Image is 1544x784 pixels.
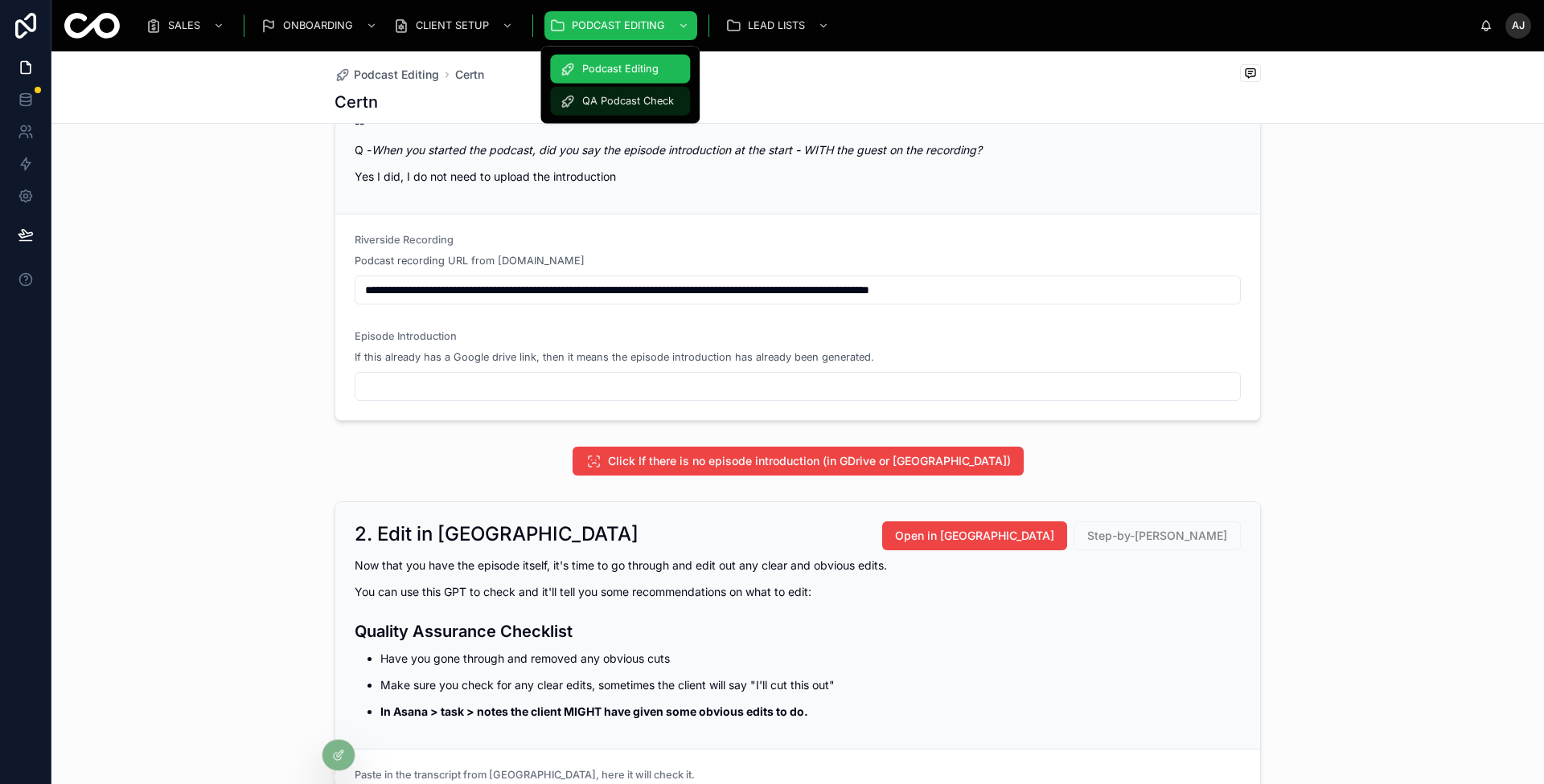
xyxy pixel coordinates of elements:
[354,67,439,83] span: Podcast Editing
[355,330,457,342] span: Episode Introduction
[335,91,378,113] h1: Certn
[544,11,697,40] a: PODCAST EDITING
[168,19,200,32] span: SALES
[355,619,1241,643] h3: Quality Assurance Checklist
[608,453,1011,469] span: Click If there is no episode introduction (in GDrive or [GEOGRAPHIC_DATA])
[355,255,585,267] span: Podcast recording URL from [DOMAIN_NAME]
[550,87,690,116] a: QA Podcast Check
[372,143,982,157] em: When you started the podcast, did you say the episode introduction at the start - WITH the guest ...
[380,650,1241,667] p: Have you gone through and removed any obvious cuts
[573,447,1024,476] button: Click If there is no episode introduction (in GDrive or [GEOGRAPHIC_DATA])
[133,8,1480,43] div: scrollable content
[380,704,808,718] strong: In Asana > task > notes the client MIGHT have given some obvious edits to do.
[355,521,639,547] h2: 2. Edit in [GEOGRAPHIC_DATA]
[721,11,837,40] a: LEAD LISTS
[355,557,1241,574] p: Now that you have the episode itself, it's time to go through and edit out any clear and obvious ...
[335,67,439,83] a: Podcast Editing
[355,351,874,364] span: If this already has a Google drive link, then it means the episode introduction has already been ...
[582,63,659,76] span: Podcast Editing
[1512,19,1525,32] span: AJ
[882,521,1067,550] button: Open in [GEOGRAPHIC_DATA]
[283,19,353,32] span: ONBOARDING
[256,11,385,40] a: ONBOARDING
[582,95,674,108] span: QA Podcast Check
[355,583,1241,600] p: You can use this GPT to check and it'll tell you some recommendations on what to edit:
[388,11,521,40] a: CLIENT SETUP
[550,55,690,84] a: Podcast Editing
[748,19,805,32] span: LEAD LISTS
[355,769,695,781] span: Paste in the transcript from [GEOGRAPHIC_DATA], here it will check it.
[64,13,120,39] img: App logo
[355,141,1241,158] p: Q -
[572,19,665,32] span: PODCAST EDITING
[141,11,232,40] a: SALES
[455,67,484,83] a: Certn
[895,528,1054,544] span: Open in [GEOGRAPHIC_DATA]
[380,676,1241,693] p: Make sure you check for any clear edits, sometimes the client will say "I'll cut this out"
[355,234,454,246] span: Riverside Recording
[416,19,489,32] span: CLIENT SETUP
[355,168,1241,185] p: Yes I did, I do not need to upload the introduction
